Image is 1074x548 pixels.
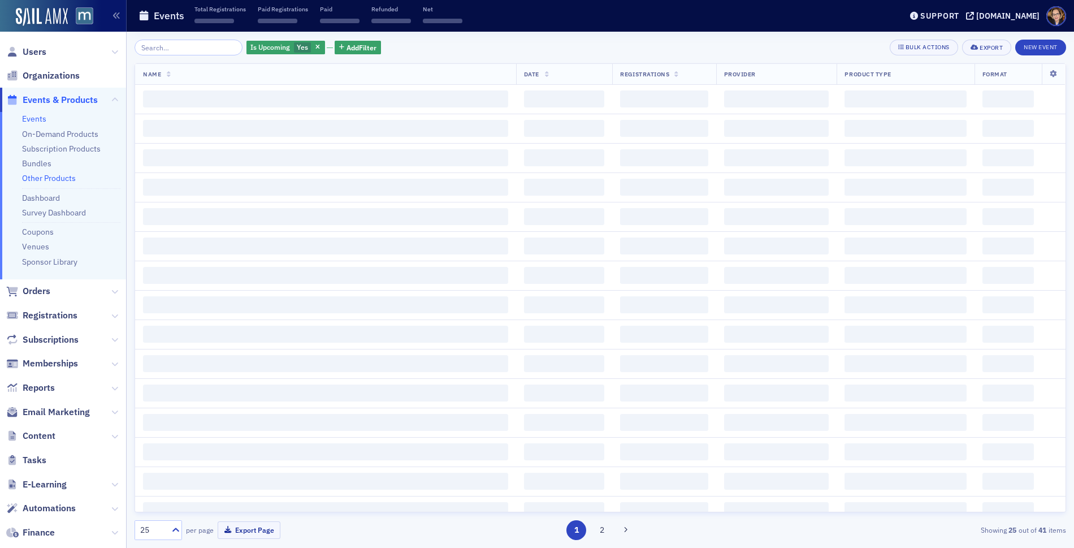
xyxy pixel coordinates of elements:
[620,414,708,431] span: ‌
[620,179,708,196] span: ‌
[890,40,958,55] button: Bulk Actions
[524,238,605,254] span: ‌
[724,120,829,137] span: ‌
[845,179,966,196] span: ‌
[143,355,508,372] span: ‌
[143,179,508,196] span: ‌
[845,208,966,225] span: ‌
[524,267,605,284] span: ‌
[371,19,411,23] span: ‌
[6,382,55,394] a: Reports
[845,414,966,431] span: ‌
[22,227,54,237] a: Coupons
[143,267,508,284] span: ‌
[620,502,708,519] span: ‌
[135,40,242,55] input: Search…
[23,527,55,539] span: Finance
[76,7,93,25] img: SailAMX
[6,46,46,58] a: Users
[23,357,78,370] span: Memberships
[620,385,708,402] span: ‌
[6,70,80,82] a: Organizations
[143,296,508,313] span: ‌
[524,355,605,372] span: ‌
[1015,40,1066,55] button: New Event
[22,257,77,267] a: Sponsor Library
[620,355,708,372] span: ‌
[218,521,280,539] button: Export Page
[845,502,966,519] span: ‌
[982,267,1034,284] span: ‌
[6,357,78,370] a: Memberships
[320,5,360,13] p: Paid
[724,70,756,78] span: Provider
[524,473,605,490] span: ‌
[845,70,891,78] span: Product Type
[982,385,1034,402] span: ‌
[16,8,68,26] img: SailAMX
[22,241,49,252] a: Venues
[23,309,77,322] span: Registrations
[982,473,1034,490] span: ‌
[962,40,1011,55] button: Export
[524,296,605,313] span: ‌
[143,385,508,402] span: ‌
[335,41,381,55] button: AddFilter
[982,296,1034,313] span: ‌
[620,70,669,78] span: Registrations
[724,443,829,460] span: ‌
[6,454,46,467] a: Tasks
[845,120,966,137] span: ‌
[845,149,966,166] span: ‌
[845,385,966,402] span: ‌
[982,326,1034,343] span: ‌
[980,45,1003,51] div: Export
[143,208,508,225] span: ‌
[1046,6,1066,26] span: Profile
[724,208,829,225] span: ‌
[982,238,1034,254] span: ‌
[845,238,966,254] span: ‌
[1007,525,1019,535] strong: 25
[23,502,76,515] span: Automations
[6,334,79,346] a: Subscriptions
[724,502,829,519] span: ‌
[620,473,708,490] span: ‌
[524,443,605,460] span: ‌
[620,267,708,284] span: ‌
[23,94,98,106] span: Events & Products
[524,208,605,225] span: ‌
[966,12,1043,20] button: [DOMAIN_NAME]
[982,443,1034,460] span: ‌
[524,502,605,519] span: ‌
[297,42,308,51] span: Yes
[143,414,508,431] span: ‌
[6,502,76,515] a: Automations
[620,149,708,166] span: ‌
[982,502,1034,519] span: ‌
[724,267,829,284] span: ‌
[23,454,46,467] span: Tasks
[6,478,67,491] a: E-Learning
[524,385,605,402] span: ‌
[524,70,539,78] span: Date
[724,149,829,166] span: ‌
[6,406,90,418] a: Email Marketing
[22,129,98,139] a: On-Demand Products
[22,158,51,169] a: Bundles
[1015,41,1066,51] a: New Event
[845,473,966,490] span: ‌
[22,208,86,218] a: Survey Dashboard
[976,11,1040,21] div: [DOMAIN_NAME]
[724,385,829,402] span: ‌
[920,11,959,21] div: Support
[250,42,290,51] span: Is Upcoming
[982,208,1034,225] span: ‌
[524,90,605,107] span: ‌
[258,19,297,23] span: ‌
[982,120,1034,137] span: ‌
[524,149,605,166] span: ‌
[845,90,966,107] span: ‌
[982,414,1034,431] span: ‌
[982,90,1034,107] span: ‌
